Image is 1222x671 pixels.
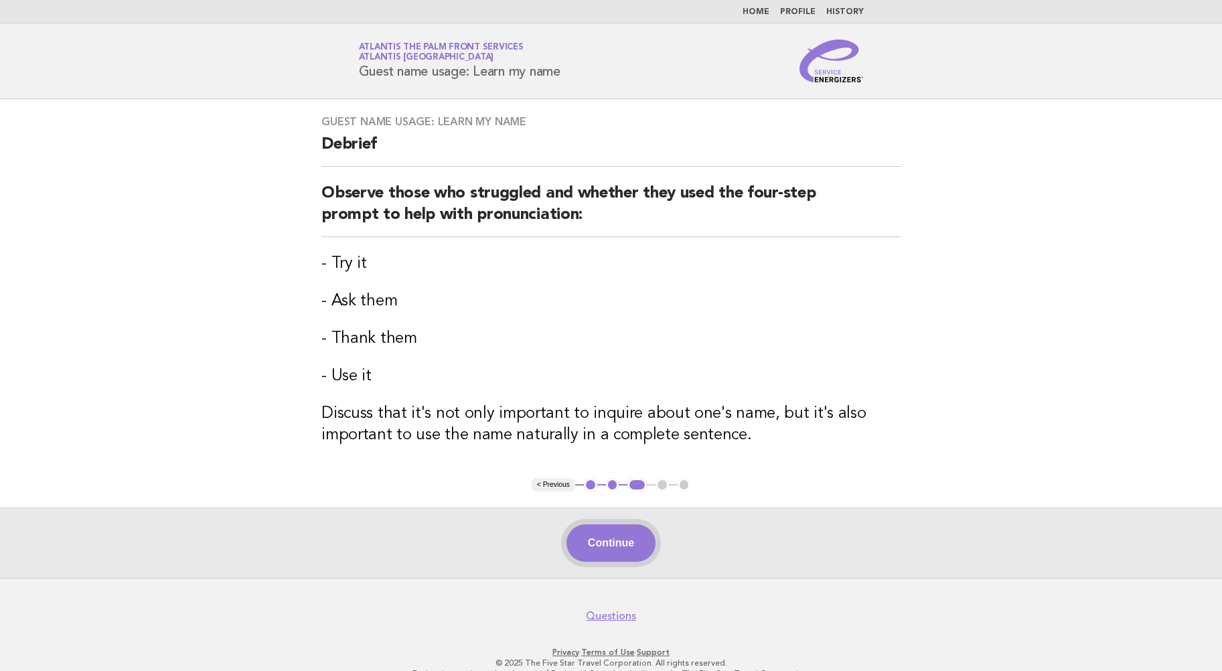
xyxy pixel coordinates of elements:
h3: - Ask them [321,291,901,312]
h2: Observe those who struggled and whether they used the four-step prompt to help with pronunciation: [321,183,901,237]
button: < Previous [532,478,575,492]
a: Privacy [552,648,579,657]
a: History [826,8,864,16]
a: Terms of Use [581,648,635,657]
span: Atlantis [GEOGRAPHIC_DATA] [359,54,494,62]
a: Questions [586,609,636,623]
h1: Guest name usage: Learn my name [359,44,560,78]
a: Atlantis The Palm Front ServicesAtlantis [GEOGRAPHIC_DATA] [359,43,524,62]
img: Service Energizers [799,40,864,82]
button: 1 [584,478,597,492]
button: 2 [606,478,619,492]
h3: - Try it [321,253,901,275]
a: Support [637,648,670,657]
button: 3 [627,478,647,492]
h3: - Use it [321,366,901,387]
p: · · [202,647,1021,658]
h3: - Thank them [321,328,901,350]
a: Home [743,8,769,16]
a: Profile [780,8,816,16]
h3: Guest name usage: Learn my name [321,115,901,129]
h2: Debrief [321,134,901,167]
p: © 2025 The Five Star Travel Corporation. All rights reserved. [202,658,1021,668]
h3: Discuss that it's not only important to inquire about one's name, but it's also important to use ... [321,403,901,446]
button: Continue [566,524,656,562]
